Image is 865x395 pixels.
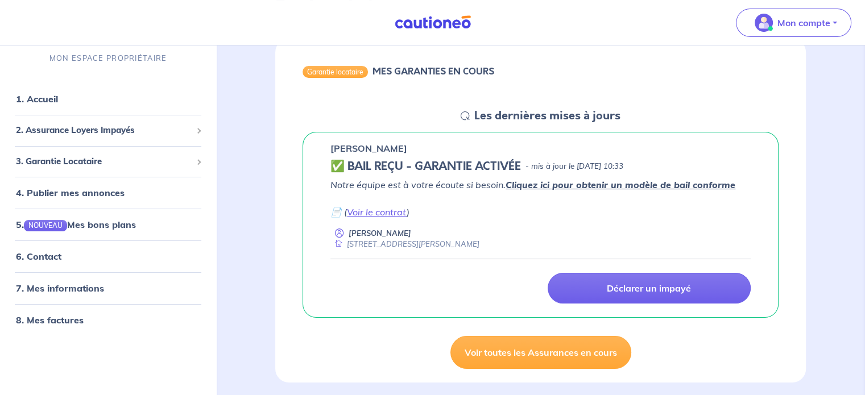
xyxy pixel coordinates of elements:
img: Cautioneo [390,15,475,30]
div: 8. Mes factures [5,309,212,332]
p: [PERSON_NAME] [330,142,407,155]
div: 3. Garantie Locataire [5,151,212,173]
h5: Les dernières mises à jours [474,109,620,123]
p: [PERSON_NAME] [349,228,411,239]
img: illu_account_valid_menu.svg [755,14,773,32]
a: 8. Mes factures [16,315,84,326]
p: - mis à jour le [DATE] 10:33 [525,161,623,172]
div: 4. Publier mes annonces [5,182,212,205]
div: 1. Accueil [5,88,212,111]
span: 3. Garantie Locataire [16,155,192,168]
span: 2. Assurance Loyers Impayés [16,124,192,138]
button: illu_account_valid_menu.svgMon compte [736,9,851,37]
div: 7. Mes informations [5,277,212,300]
em: Notre équipe est à votre écoute si besoin. [330,179,735,190]
div: 2. Assurance Loyers Impayés [5,120,212,142]
div: 5.NOUVEAUMes bons plans [5,214,212,236]
a: Voir le contrat [347,206,407,218]
div: Garantie locataire [303,66,368,77]
a: Voir toutes les Assurances en cours [450,336,631,369]
p: Déclarer un impayé [607,282,691,294]
a: Déclarer un impayé [548,273,751,303]
a: 6. Contact [16,251,61,263]
a: 7. Mes informations [16,283,104,294]
div: [STREET_ADDRESS][PERSON_NAME] [330,239,479,250]
em: 📄 ( ) [330,206,409,218]
a: 1. Accueil [16,94,58,105]
p: Mon compte [777,16,830,30]
a: 5.NOUVEAUMes bons plans [16,219,136,231]
p: MON ESPACE PROPRIÉTAIRE [49,53,167,64]
div: state: CONTRACT-VALIDATED, Context: IN-LANDLORD,IS-GL-CAUTION-IN-LANDLORD [330,160,751,173]
div: 6. Contact [5,246,212,268]
a: Cliquez ici pour obtenir un modèle de bail conforme [506,179,735,190]
a: 4. Publier mes annonces [16,188,125,199]
h6: MES GARANTIES EN COURS [373,66,494,77]
h5: ✅ BAIL REÇU - GARANTIE ACTIVÉE [330,160,521,173]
